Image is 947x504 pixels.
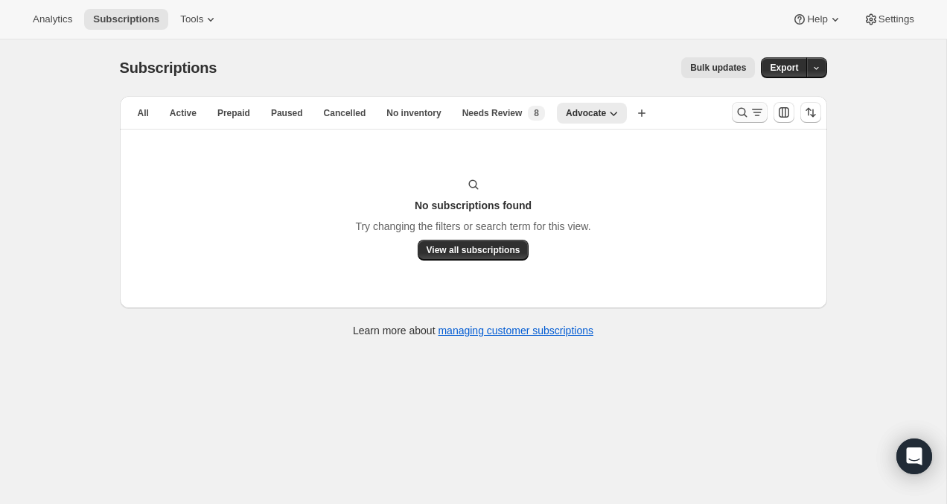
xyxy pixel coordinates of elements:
[732,102,768,123] button: Search and filter results
[171,9,227,30] button: Tools
[427,244,520,256] span: View all subscriptions
[630,103,654,124] button: Create new view
[33,13,72,25] span: Analytics
[807,13,827,25] span: Help
[438,325,593,336] a: managing customer subscriptions
[566,107,606,119] span: Advocate
[217,107,250,119] span: Prepaid
[761,57,807,78] button: Export
[462,107,523,119] span: Needs Review
[879,13,914,25] span: Settings
[418,240,529,261] button: View all subscriptions
[681,57,755,78] button: Bulk updates
[353,323,593,338] p: Learn more about
[324,107,366,119] span: Cancelled
[271,107,303,119] span: Paused
[170,107,197,119] span: Active
[180,13,203,25] span: Tools
[896,438,932,474] div: Open Intercom Messenger
[770,62,798,74] span: Export
[534,107,539,119] span: 8
[800,102,821,123] button: Sort the results
[84,9,168,30] button: Subscriptions
[855,9,923,30] button: Settings
[783,9,851,30] button: Help
[355,219,590,234] p: Try changing the filters or search term for this view.
[774,102,794,123] button: Customize table column order and visibility
[386,107,441,119] span: No inventory
[415,198,532,213] h3: No subscriptions found
[138,107,149,119] span: All
[690,62,746,74] span: Bulk updates
[93,13,159,25] span: Subscriptions
[24,9,81,30] button: Analytics
[120,60,217,76] span: Subscriptions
